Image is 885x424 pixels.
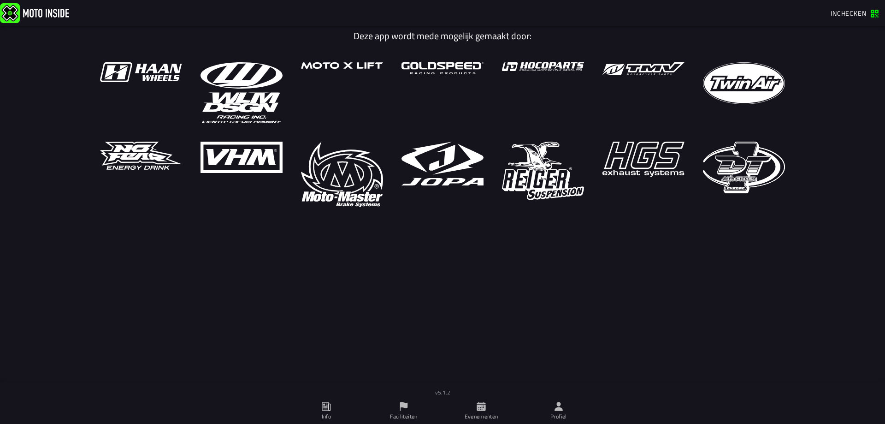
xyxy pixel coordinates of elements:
[201,142,283,173] img: partner-logo
[100,142,182,170] img: partner-logo
[602,62,684,75] img: partner-logo
[831,8,867,18] span: Inchecken
[322,412,331,421] ion-label: Info
[93,30,792,42] h1: Deze app wordt mede mogelijk gemaakt door:
[502,142,584,200] img: partner-logo
[390,412,417,421] ion-label: Faciliteiten
[550,412,567,421] ion-label: Profiel
[401,142,484,186] img: partner-logo
[502,62,584,71] img: partner-logo
[401,62,484,74] img: partner-logo
[465,412,498,421] ion-label: Evenementen
[201,62,283,123] img: partner-logo
[703,62,785,104] img: partner-logo
[100,62,182,82] img: partner-logo
[301,142,383,208] img: partner-logo
[826,5,883,21] a: Inchecken
[703,142,785,194] img: partner-logo
[435,388,450,397] sub: v5.1.2
[602,142,684,177] img: partner-logo
[301,62,383,69] img: partner-logo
